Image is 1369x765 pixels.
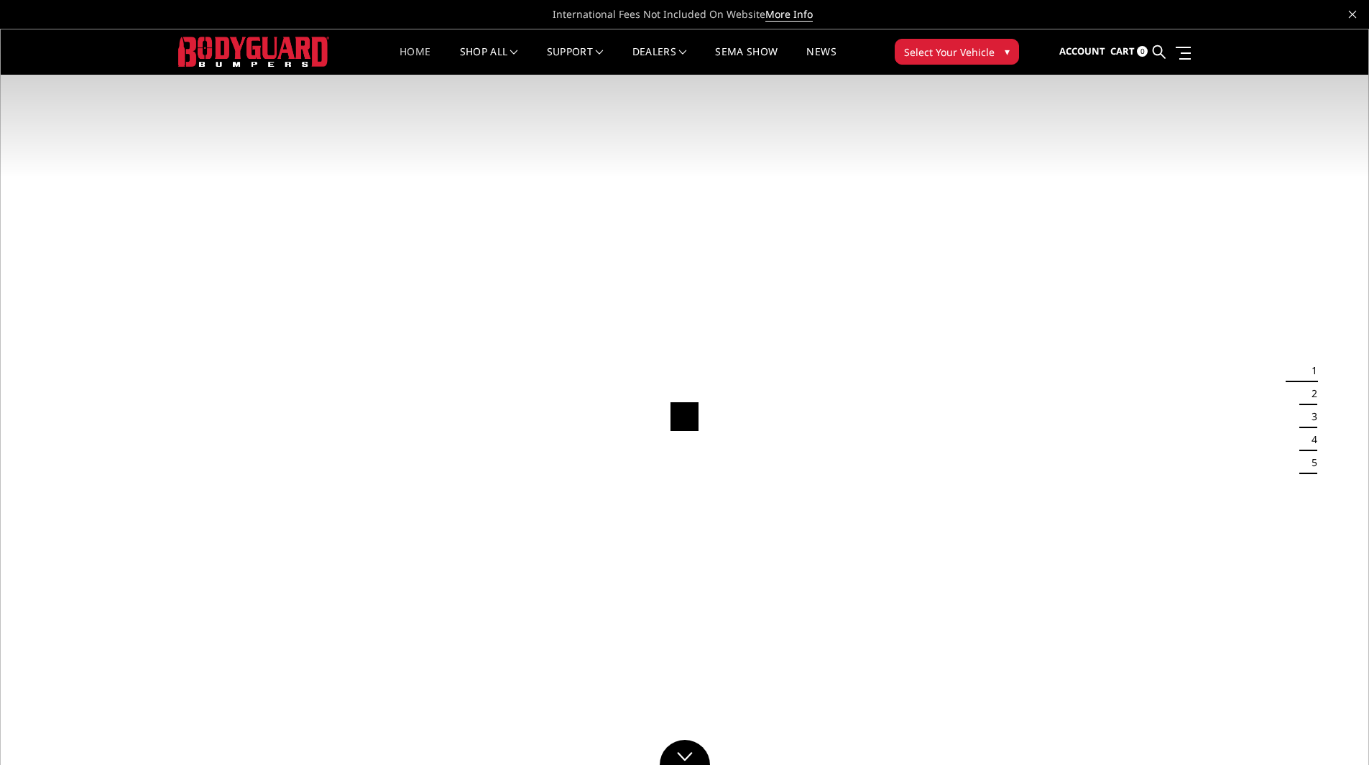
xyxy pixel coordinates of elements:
button: 4 of 5 [1303,428,1317,451]
a: SEMA Show [715,47,778,75]
button: Select Your Vehicle [895,39,1019,65]
a: News [806,47,836,75]
a: Cart 0 [1110,32,1148,71]
button: 1 of 5 [1303,359,1317,382]
button: 3 of 5 [1303,405,1317,428]
a: Support [547,47,604,75]
a: Home [400,47,430,75]
span: Select Your Vehicle [904,45,995,60]
a: Click to Down [660,740,710,765]
span: ▾ [1005,44,1010,59]
span: 0 [1137,46,1148,57]
button: 2 of 5 [1303,382,1317,405]
button: 5 of 5 [1303,451,1317,474]
span: Account [1059,45,1105,57]
img: BODYGUARD BUMPERS [178,37,329,66]
a: Account [1059,32,1105,71]
a: Dealers [632,47,687,75]
a: More Info [765,7,813,22]
span: Cart [1110,45,1135,57]
a: shop all [460,47,518,75]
